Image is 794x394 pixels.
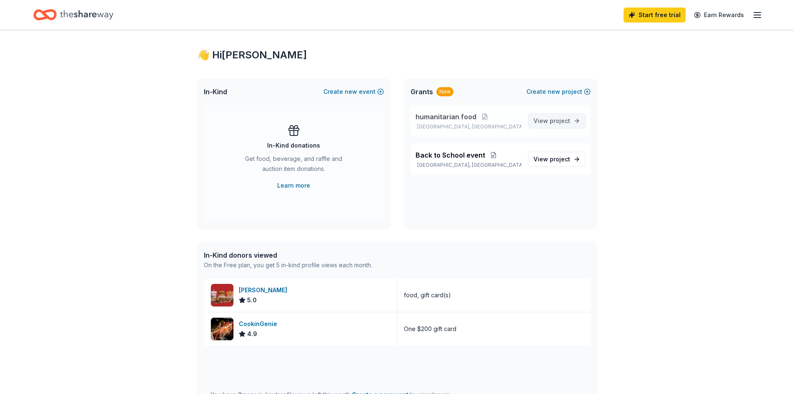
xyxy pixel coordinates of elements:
div: New [436,87,453,96]
img: Image for CookinGenie [211,318,233,340]
div: CookinGenie [239,319,281,329]
span: project [550,117,570,124]
a: View project [528,113,586,128]
div: [PERSON_NAME] [239,285,291,295]
a: Home [33,5,113,25]
span: 5.0 [247,295,257,305]
span: 4.9 [247,329,257,339]
span: project [550,156,570,163]
div: Get food, beverage, and raffle and auction item donations. [237,154,351,177]
span: new [345,87,357,97]
span: View [534,154,570,164]
a: Learn more [277,181,310,191]
div: 👋 Hi [PERSON_NAME] [197,48,597,62]
span: Grants [411,87,433,97]
a: View project [528,152,586,167]
div: On the Free plan, you get 5 in-kind profile views each month. [204,260,372,270]
div: In-Kind donations [267,141,320,151]
div: One $200 gift card [404,324,456,334]
p: [GEOGRAPHIC_DATA], [GEOGRAPHIC_DATA] [416,123,521,130]
p: [GEOGRAPHIC_DATA], [GEOGRAPHIC_DATA] [416,162,521,168]
span: In-Kind [204,87,227,97]
img: Image for Portillo's [211,284,233,306]
button: Createnewproject [526,87,591,97]
a: Start free trial [624,8,686,23]
div: In-Kind donors viewed [204,250,372,260]
span: View [534,116,570,126]
a: Earn Rewards [689,8,749,23]
button: Createnewevent [323,87,384,97]
span: humanitarian food [416,112,476,122]
span: new [548,87,560,97]
span: Back to School event [416,150,485,160]
div: food, gift card(s) [404,290,451,300]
